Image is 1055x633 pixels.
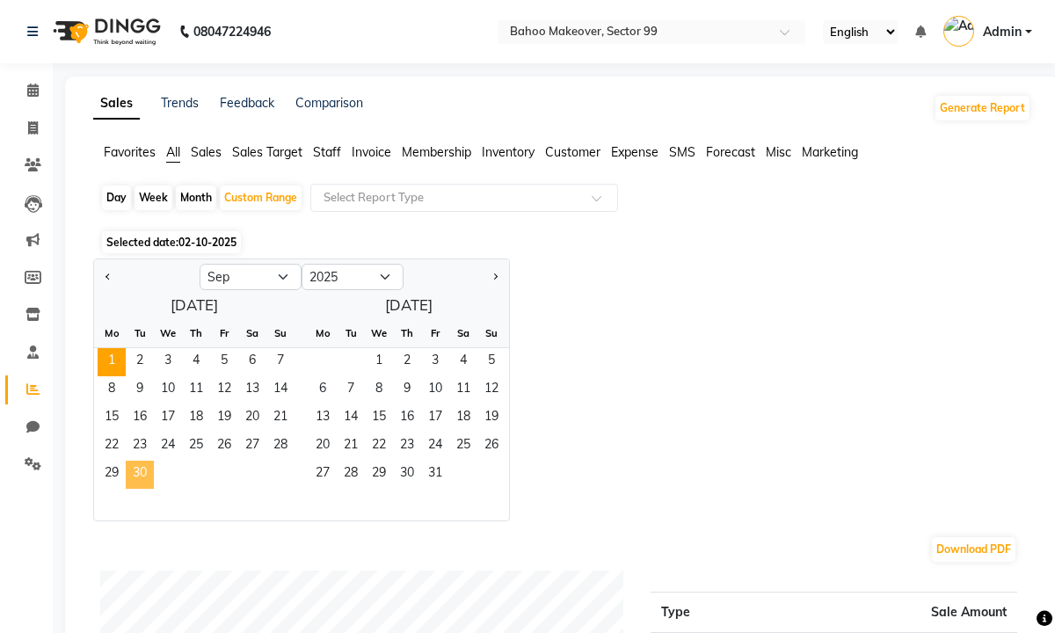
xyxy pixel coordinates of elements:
[210,348,238,376] span: 5
[266,433,295,461] div: Sunday, September 28, 2025
[421,319,449,347] div: Fr
[421,404,449,433] div: Friday, October 17, 2025
[365,348,393,376] span: 1
[337,404,365,433] div: Tuesday, October 14, 2025
[309,319,337,347] div: Mo
[182,348,210,376] span: 4
[98,404,126,433] span: 15
[337,433,365,461] span: 21
[238,404,266,433] span: 20
[210,404,238,433] div: Friday, September 19, 2025
[935,96,1030,120] button: Generate Report
[154,376,182,404] span: 10
[302,264,404,290] select: Select year
[182,376,210,404] span: 11
[210,404,238,433] span: 19
[126,461,154,489] div: Tuesday, September 30, 2025
[126,319,154,347] div: Tu
[98,404,126,433] div: Monday, September 15, 2025
[309,461,337,489] span: 27
[182,404,210,433] div: Thursday, September 18, 2025
[545,144,600,160] span: Customer
[210,348,238,376] div: Friday, September 5, 2025
[101,263,115,291] button: Previous month
[449,404,477,433] div: Saturday, October 18, 2025
[421,376,449,404] div: Friday, October 10, 2025
[309,376,337,404] span: 6
[669,144,695,160] span: SMS
[309,433,337,461] span: 20
[337,376,365,404] span: 7
[98,319,126,347] div: Mo
[126,376,154,404] div: Tuesday, September 9, 2025
[393,348,421,376] div: Thursday, October 2, 2025
[421,433,449,461] div: Friday, October 24, 2025
[309,461,337,489] div: Monday, October 27, 2025
[98,348,126,376] div: Monday, September 1, 2025
[365,376,393,404] span: 8
[295,95,363,111] a: Comparison
[238,319,266,347] div: Sa
[449,404,477,433] span: 18
[182,433,210,461] div: Thursday, September 25, 2025
[309,376,337,404] div: Monday, October 6, 2025
[309,433,337,461] div: Monday, October 20, 2025
[482,144,535,160] span: Inventory
[266,376,295,404] span: 14
[220,95,274,111] a: Feedback
[309,404,337,433] div: Monday, October 13, 2025
[477,433,506,461] div: Sunday, October 26, 2025
[220,186,302,210] div: Custom Range
[126,348,154,376] div: Tuesday, September 2, 2025
[477,404,506,433] span: 19
[154,376,182,404] div: Wednesday, September 10, 2025
[337,461,365,489] span: 28
[983,23,1022,41] span: Admin
[477,348,506,376] span: 5
[393,461,421,489] div: Thursday, October 30, 2025
[421,461,449,489] div: Friday, October 31, 2025
[477,319,506,347] div: Su
[238,376,266,404] span: 13
[45,7,165,56] img: logo
[238,433,266,461] div: Saturday, September 27, 2025
[802,144,858,160] span: Marketing
[126,348,154,376] span: 2
[477,376,506,404] div: Sunday, October 12, 2025
[98,348,126,376] span: 1
[365,433,393,461] span: 22
[238,433,266,461] span: 27
[238,348,266,376] div: Saturday, September 6, 2025
[154,433,182,461] span: 24
[337,376,365,404] div: Tuesday, October 7, 2025
[402,144,471,160] span: Membership
[365,376,393,404] div: Wednesday, October 8, 2025
[191,144,222,160] span: Sales
[365,404,393,433] span: 15
[126,376,154,404] span: 9
[210,433,238,461] div: Friday, September 26, 2025
[421,433,449,461] span: 24
[210,376,238,404] div: Friday, September 12, 2025
[393,348,421,376] span: 2
[238,376,266,404] div: Saturday, September 13, 2025
[449,433,477,461] div: Saturday, October 25, 2025
[182,376,210,404] div: Thursday, September 11, 2025
[449,348,477,376] span: 4
[193,7,271,56] b: 08047224946
[104,144,156,160] span: Favorites
[154,348,182,376] span: 3
[210,319,238,347] div: Fr
[98,461,126,489] span: 29
[210,433,238,461] span: 26
[449,376,477,404] div: Saturday, October 11, 2025
[178,236,236,249] span: 02-10-2025
[102,231,241,253] span: Selected date:
[182,319,210,347] div: Th
[393,433,421,461] span: 23
[135,186,172,210] div: Week
[93,88,140,120] a: Sales
[154,404,182,433] div: Wednesday, September 17, 2025
[393,376,421,404] span: 9
[182,348,210,376] div: Thursday, September 4, 2025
